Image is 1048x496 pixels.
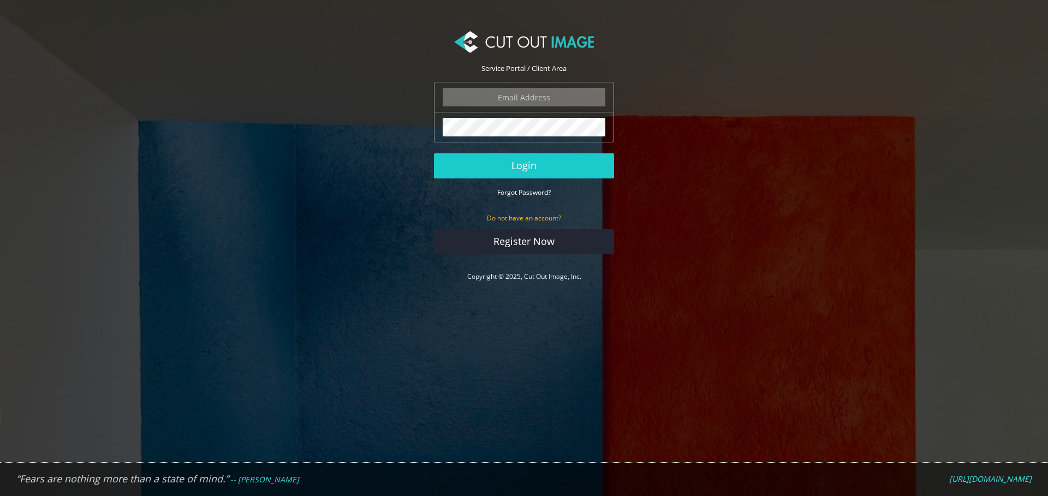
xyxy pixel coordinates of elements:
a: Copyright © 2025, Cut Out Image, Inc. [467,272,581,281]
em: “Fears are nothing more than a state of mind.” [16,472,229,485]
a: Register Now [434,229,614,254]
a: [URL][DOMAIN_NAME] [949,474,1032,484]
img: Cut Out Image [454,31,594,53]
small: Forgot Password? [497,188,551,197]
a: Forgot Password? [497,187,551,197]
span: Service Portal / Client Area [481,63,567,73]
input: Email Address [443,88,605,106]
small: Do not have an account? [487,213,561,223]
em: -- [PERSON_NAME] [230,474,299,485]
button: Login [434,153,614,178]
